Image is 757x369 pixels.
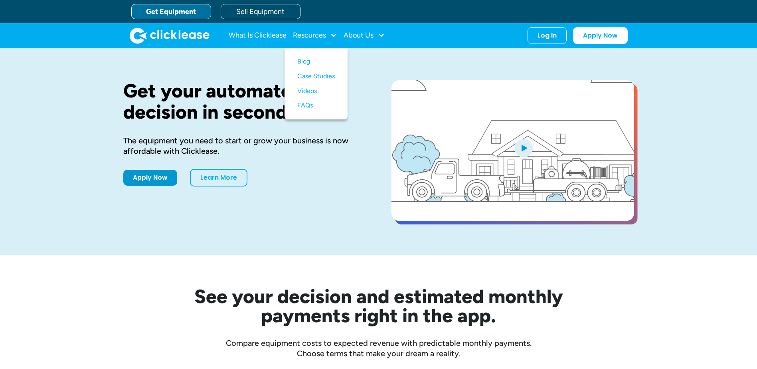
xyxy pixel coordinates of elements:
[229,28,287,44] a: What Is Clicklease
[131,4,211,19] a: Get Equipment
[123,135,366,156] div: The equipment you need to start or grow your business is now affordable with Clicklease.
[123,170,177,186] a: Apply Now
[221,4,300,19] a: Sell Equipment
[391,80,634,221] a: open lightbox
[130,28,210,44] img: Clicklease logo
[297,98,335,113] a: FAQs
[297,69,335,84] a: Case Studies
[513,137,534,159] img: Blue play button logo on a light blue circular background
[190,169,247,186] a: Learn More
[123,80,366,123] h1: Get your automated decision in seconds.
[297,54,335,69] a: Blog
[538,32,557,40] div: Log In
[285,48,348,119] nav: Resources
[130,28,210,44] a: home
[155,287,602,325] h2: See your decision and estimated monthly payments right in the app.
[573,27,628,44] a: Apply Now
[344,28,385,44] div: About Us
[297,84,335,99] a: Videos
[293,28,337,44] div: Resources
[123,338,634,359] div: Compare equipment costs to expected revenue with predictable monthly payments. Choose terms that ...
